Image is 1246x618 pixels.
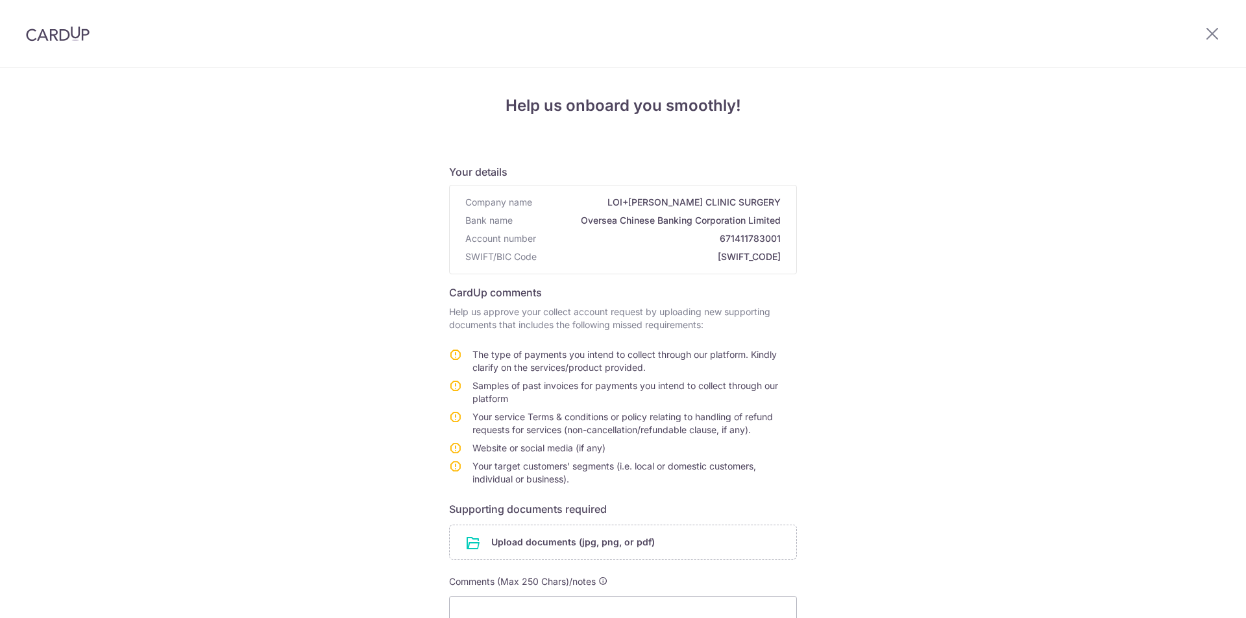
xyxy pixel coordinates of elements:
div: Upload documents (jpg, png, or pdf) [449,525,797,560]
span: SWIFT/BIC Code [465,250,537,263]
span: Company name [465,196,532,209]
span: [SWIFT_CODE] [542,250,781,263]
p: Help us approve your collect account request by uploading new supporting documents that includes ... [449,305,797,331]
span: Website or social media (if any) [472,442,605,453]
img: CardUp [26,26,90,42]
h6: CardUp comments [449,285,797,300]
span: Your target customers' segments (i.e. local or domestic customers, individual or business). [472,460,756,484]
span: LOI+[PERSON_NAME] CLINIC SURGERY [537,196,781,209]
span: Oversea Chinese Banking Corporation Limited [518,214,781,227]
span: The type of payments you intend to collect through our platform. Kindly clarify on the services/p... [472,349,777,373]
span: 671411783001 [541,232,781,245]
h4: Help us onboard you smoothly! [449,94,797,117]
h6: Your details [449,164,797,180]
span: Your service Terms & conditions or policy relating to handling of refund requests for services (n... [472,411,773,435]
h6: Supporting documents required [449,501,797,517]
span: Account number [465,232,536,245]
span: Samples of past invoices for payments you intend to collect through our platform [472,380,778,404]
span: Bank name [465,214,513,227]
span: Comments (Max 250 Chars)/notes [449,576,596,587]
